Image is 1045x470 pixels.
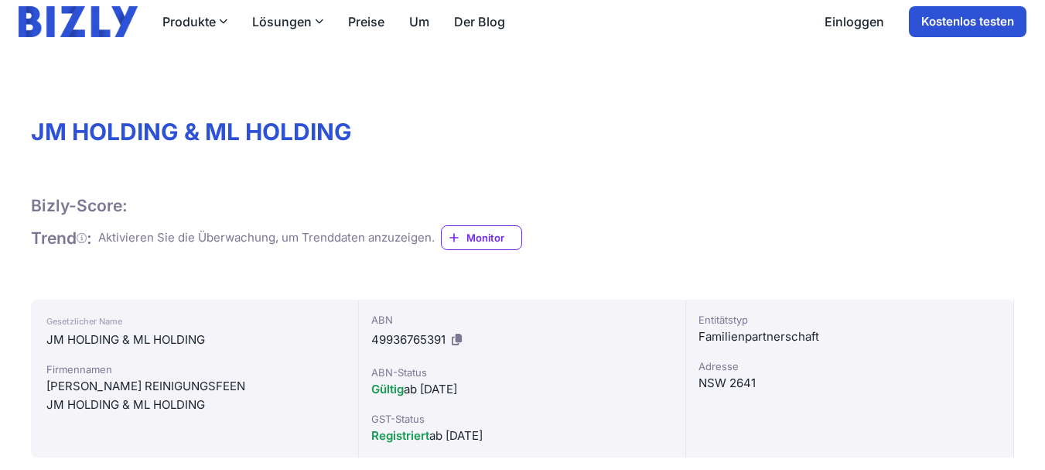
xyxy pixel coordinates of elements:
a: Preise [348,12,384,31]
font: ab [DATE] [404,382,457,396]
font: Familienpartnerschaft [698,329,819,344]
button: Lösungen [252,12,323,31]
font: ABN [371,314,393,326]
font: Einloggen [825,14,884,29]
font: Registriert [371,428,429,443]
font: NSW 2641 [698,376,756,390]
a: Der Blog [454,12,505,31]
font: ab [DATE] [429,428,483,443]
font: Produkte [162,14,216,29]
font: Monitor [466,232,504,244]
button: Produkte [162,12,227,31]
a: Kostenlos testen [909,6,1026,37]
font: Gesetzlicher Name [46,316,122,327]
font: Firmennamen [46,363,112,376]
a: Einloggen [825,12,884,31]
font: Kostenlos testen [921,14,1014,29]
font: Der Blog [454,14,505,29]
font: JM HOLDING & ML HOLDING [46,397,205,412]
font: Trend [31,228,77,248]
font: JM HOLDING & ML HOLDING [31,118,352,146]
font: [PERSON_NAME] REINIGUNGSFEEN [46,379,245,393]
font: Adresse [698,360,739,372]
font: Um [409,14,429,29]
font: 49936765391 [371,332,446,347]
font: GST-Status [371,413,425,425]
font: Gültig [371,382,404,396]
a: Um [409,12,429,31]
font: Lösungen [252,14,312,29]
font: Entitätstyp [698,314,748,326]
font: : [87,228,92,248]
font: JM HOLDING & ML HOLDING [46,332,205,347]
font: Preise [348,14,384,29]
font: ABN-Status [371,366,427,379]
a: Monitor [441,225,522,250]
font: Bizly-Score: [31,196,128,215]
font: Aktivieren Sie die Überwachung, um Trenddaten anzuzeigen. [98,230,435,245]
